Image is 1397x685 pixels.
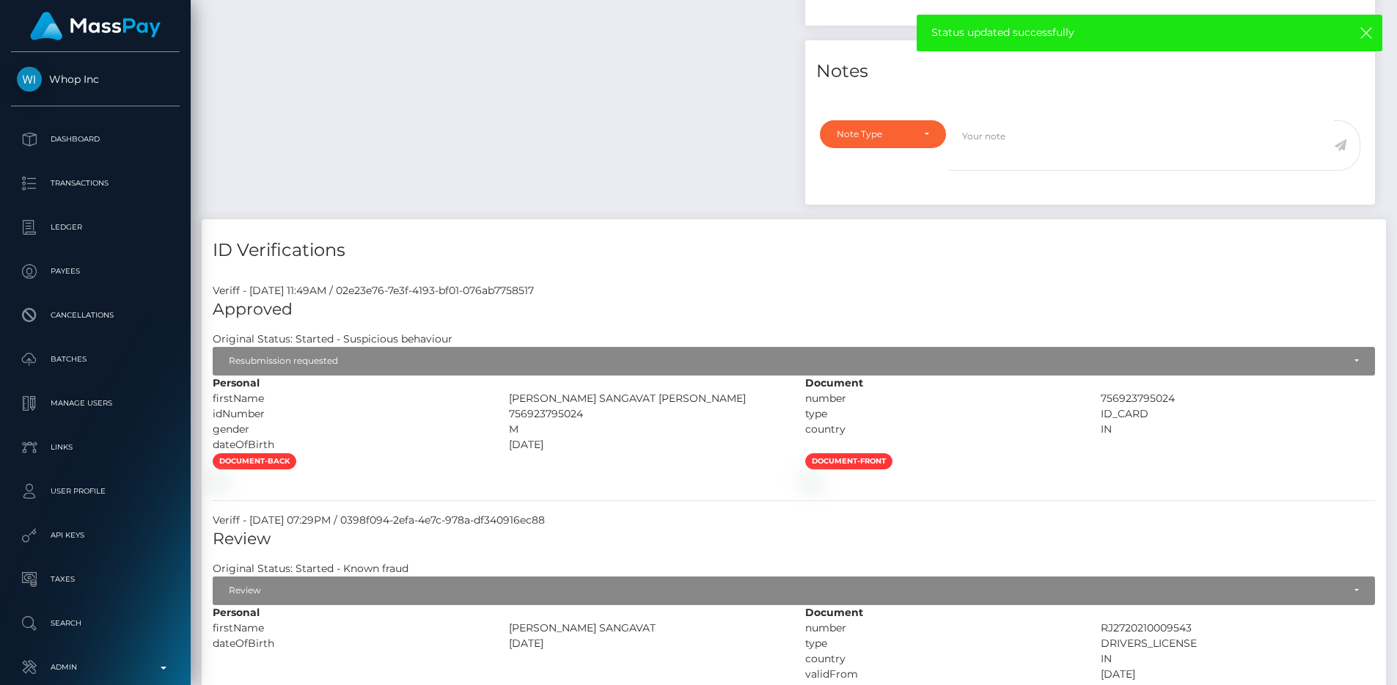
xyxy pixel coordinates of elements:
[213,376,260,389] strong: Personal
[11,517,180,554] a: API Keys
[213,475,224,487] img: 3f9924a6-9b35-415d-a143-398a1664c660
[498,636,794,651] div: [DATE]
[17,172,174,194] p: Transactions
[202,391,498,406] div: firstName
[202,283,1386,298] div: Veriff - [DATE] 11:49AM / 02e23e76-7e3f-4193-bf01-076ab7758517
[229,355,1343,367] div: Resubmission requested
[794,391,1090,406] div: number
[202,422,498,437] div: gender
[1090,620,1386,636] div: RJ2720210009543
[11,341,180,378] a: Batches
[11,385,180,422] a: Manage Users
[794,422,1090,437] div: country
[11,473,180,510] a: User Profile
[1090,651,1386,667] div: IN
[17,568,174,590] p: Taxes
[213,562,408,575] h7: Original Status: Started - Known fraud
[820,120,947,148] button: Note Type
[17,480,174,502] p: User Profile
[11,253,180,290] a: Payees
[17,304,174,326] p: Cancellations
[202,437,498,453] div: dateOfBirth
[17,656,174,678] p: Admin
[229,585,1343,596] div: Review
[17,67,42,92] img: Whop Inc
[17,524,174,546] p: API Keys
[11,561,180,598] a: Taxes
[202,513,1386,528] div: Veriff - [DATE] 07:29PM / 0398f094-2efa-4e7c-978a-df340916ec88
[17,260,174,282] p: Payees
[498,620,794,636] div: [PERSON_NAME] SANGAVAT
[202,620,498,636] div: firstName
[794,651,1090,667] div: country
[498,422,794,437] div: M
[11,209,180,246] a: Ledger
[805,453,892,469] span: document-front
[213,298,1375,321] h5: Approved
[816,59,1365,84] h4: Notes
[213,576,1375,604] button: Review
[213,347,1375,375] button: Resubmission requested
[17,348,174,370] p: Batches
[1090,406,1386,422] div: ID_CARD
[17,392,174,414] p: Manage Users
[794,620,1090,636] div: number
[202,406,498,422] div: idNumber
[805,606,863,619] strong: Document
[202,636,498,651] div: dateOfBirth
[1090,667,1386,682] div: [DATE]
[794,406,1090,422] div: type
[17,128,174,150] p: Dashboard
[213,606,260,619] strong: Personal
[498,391,794,406] div: [PERSON_NAME] SANGAVAT [PERSON_NAME]
[805,475,817,487] img: c54e7a56-518a-4b36-8ef6-c0d691b86e7d
[17,436,174,458] p: Links
[794,636,1090,651] div: type
[498,406,794,422] div: 756923795024
[17,612,174,634] p: Search
[805,376,863,389] strong: Document
[1090,391,1386,406] div: 756923795024
[213,528,1375,551] h5: Review
[1090,636,1386,651] div: DRIVERS_LICENSE
[837,128,913,140] div: Note Type
[498,437,794,453] div: [DATE]
[11,165,180,202] a: Transactions
[30,12,161,40] img: MassPay Logo
[11,121,180,158] a: Dashboard
[1090,422,1386,437] div: IN
[213,332,452,345] h7: Original Status: Started - Suspicious behaviour
[794,667,1090,682] div: validFrom
[11,605,180,642] a: Search
[11,297,180,334] a: Cancellations
[11,429,180,466] a: Links
[213,453,296,469] span: document-back
[17,216,174,238] p: Ledger
[213,238,1375,263] h4: ID Verifications
[11,73,180,86] span: Whop Inc
[931,25,1320,40] span: Status updated successfully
